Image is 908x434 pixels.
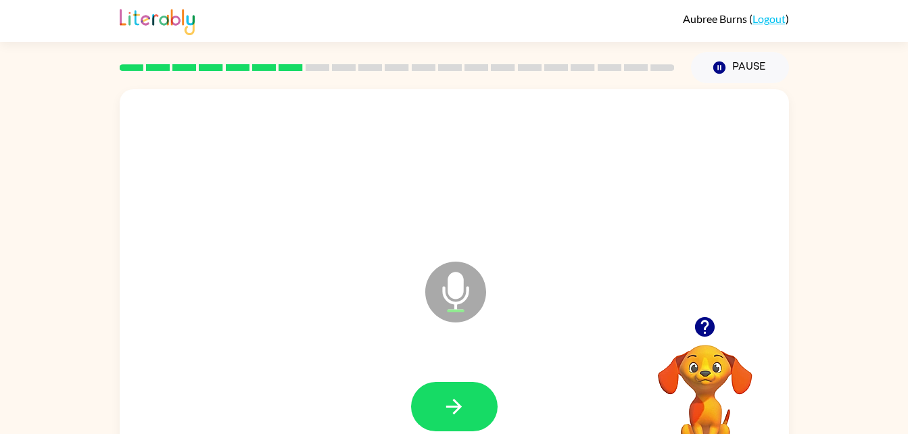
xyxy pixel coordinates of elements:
div: ( ) [683,12,789,25]
span: Aubree Burns [683,12,749,25]
a: Logout [752,12,786,25]
button: Pause [691,52,789,83]
img: Literably [120,5,195,35]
